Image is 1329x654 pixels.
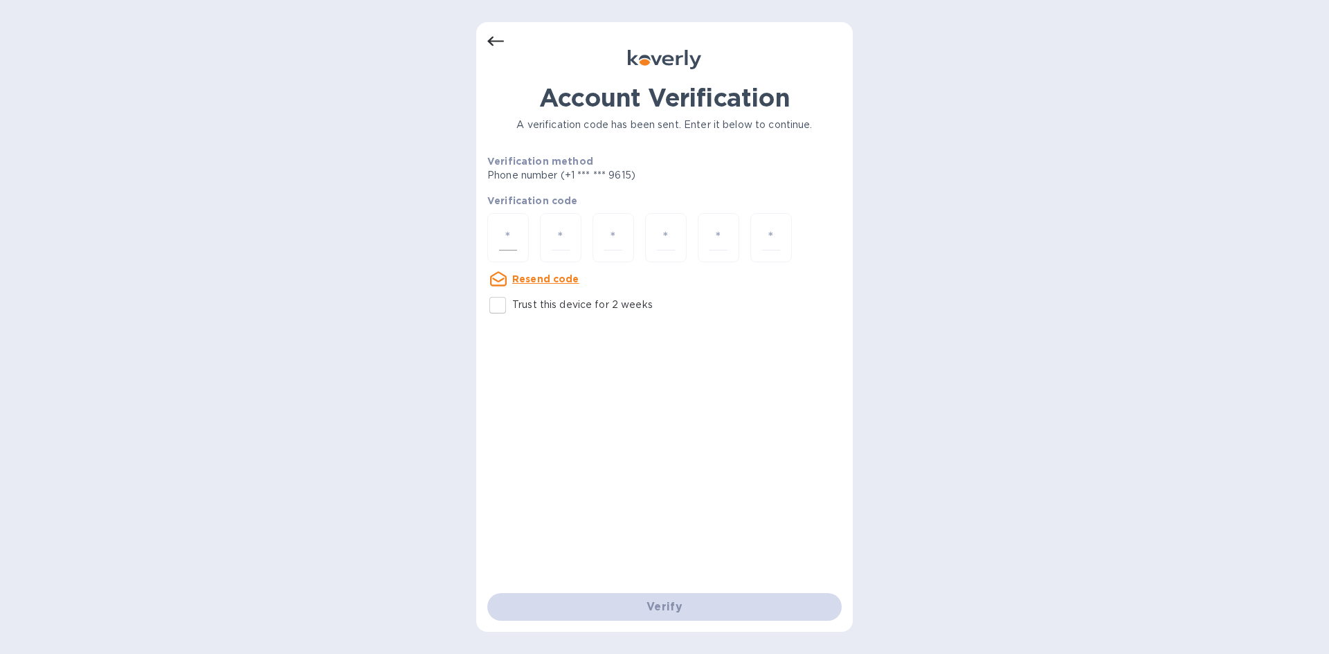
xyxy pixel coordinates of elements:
p: A verification code has been sent. Enter it below to continue. [487,118,842,132]
h1: Account Verification [487,83,842,112]
u: Resend code [512,273,579,284]
b: Verification method [487,156,593,167]
p: Trust this device for 2 weeks [512,298,653,312]
p: Verification code [487,194,842,208]
p: Phone number (+1 *** *** 9615) [487,168,741,183]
